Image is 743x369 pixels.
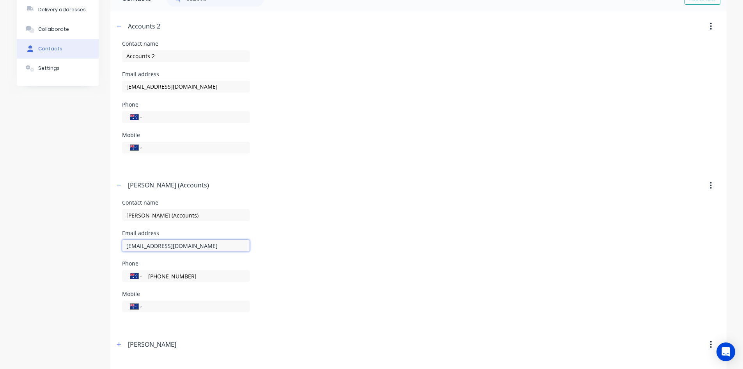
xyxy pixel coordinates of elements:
[17,39,99,59] button: Contacts
[128,180,209,190] div: [PERSON_NAME] (Accounts)
[38,26,69,33] div: Collaborate
[128,340,176,349] div: [PERSON_NAME]
[716,342,735,361] div: Open Intercom Messenger
[122,102,250,107] div: Phone
[122,291,250,297] div: Mobile
[122,200,250,205] div: Contact name
[38,45,62,52] div: Contacts
[122,261,250,266] div: Phone
[122,41,250,46] div: Contact name
[122,230,250,236] div: Email address
[128,21,160,31] div: Accounts 2
[122,132,250,138] div: Mobile
[17,59,99,78] button: Settings
[38,6,86,13] div: Delivery addresses
[38,65,60,72] div: Settings
[17,20,99,39] button: Collaborate
[122,71,250,77] div: Email address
